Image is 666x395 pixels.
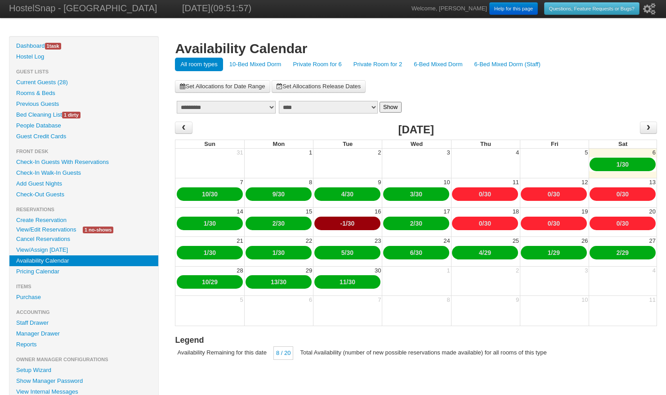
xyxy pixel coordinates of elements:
button: Show [380,102,402,113]
a: Private Room for 2 [348,58,407,71]
th: Wed [382,140,451,149]
h2: [DATE] [398,122,434,138]
a: View/Edit Reservations [9,225,83,234]
a: 0 [479,220,483,227]
div: 6 [308,296,313,304]
a: Private Room for 6 [287,58,347,71]
div: 7 [239,178,244,186]
a: 1 [273,249,276,256]
a: Rooms & Beds [9,88,158,99]
a: Previous Guests [9,99,158,109]
div: 28 [236,267,244,275]
a: 10-Bed Mixed Dorm [224,58,287,71]
a: 4 [341,191,345,198]
div: 5 [239,296,244,304]
a: 30 [347,191,354,198]
li: Guest Lists [9,66,158,77]
div: 3 [584,267,589,275]
div: 21 [236,237,244,245]
div: 12 [581,178,589,186]
a: View/Assign [DATE] [9,245,158,255]
li: Owner Manager Configurations [9,354,158,365]
a: Staff Drawer [9,318,158,328]
div: / [452,217,518,230]
a: 29 [622,249,629,256]
th: Tue [313,140,382,149]
div: Availability Remaining for this date [175,346,268,359]
div: / [177,275,243,289]
a: 30 [347,249,354,256]
li: Items [9,281,158,292]
div: 14 [236,208,244,216]
a: 30 [484,220,492,227]
div: 31 [236,149,244,157]
th: Sun [175,140,244,149]
a: Set Allocations Release Dates [272,80,366,93]
div: 17 [443,208,451,216]
div: / [314,275,380,289]
li: Reservations [9,204,158,215]
a: 0 [479,191,483,198]
a: 30 [416,191,423,198]
a: 30 [553,220,560,227]
div: / [177,217,243,230]
div: 6 [652,149,657,157]
div: 7 [377,296,382,304]
a: 1 no-shows [76,225,120,234]
h1: Availability Calendar [175,41,657,57]
a: 13 [271,278,278,286]
a: 2 [273,220,276,227]
a: 0 [548,220,551,227]
a: 6 [410,249,414,256]
span: › [645,121,652,134]
a: Manager Drawer [9,328,158,339]
a: Check-In Walk-In Guests [9,168,158,178]
a: 29 [484,249,492,256]
a: 30 [209,220,216,227]
a: Setup Wizard [9,365,158,376]
a: Add Guest Nights [9,178,158,189]
a: Create Reservation [9,215,158,226]
div: 11 [512,178,520,186]
a: Pricing Calendar [9,266,158,277]
a: All room types [175,58,223,71]
div: / [452,246,518,259]
div: / [383,246,449,259]
th: Thu [451,140,520,149]
div: / [314,246,380,259]
div: 5 [584,149,589,157]
div: 24 [443,237,451,245]
a: 1 [204,220,207,227]
div: 18 [512,208,520,216]
a: 6-Bed Mixed Dorm [408,58,468,71]
a: Help for this page [489,2,538,15]
a: 4 [479,249,483,256]
div: / [452,187,518,201]
span: 1 [47,43,49,49]
div: 3 [446,149,451,157]
a: Purchase [9,292,158,303]
a: 29 [210,278,218,286]
a: Hostel Log [9,51,158,62]
div: / [383,187,449,201]
div: 9 [515,296,520,304]
div: / [246,217,312,230]
a: Current Guests (28) [9,77,158,88]
th: Mon [244,140,313,149]
a: 30 [622,220,629,227]
a: Show Manager Password [9,376,158,386]
div: / [383,217,449,230]
a: 10 [202,191,209,198]
div: / [521,217,587,230]
span: ‹ [180,121,188,134]
a: 3 [410,191,414,198]
i: Setup Wizard [643,3,656,15]
div: 9 [377,178,382,186]
div: / [521,246,587,259]
div: 1 [308,149,313,157]
a: Guest Credit Cards [9,131,158,142]
a: Check-In Guests With Reservations [9,157,158,168]
a: Availability Calendar [9,255,158,266]
a: 1 [548,249,551,256]
div: 4 [652,267,657,275]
